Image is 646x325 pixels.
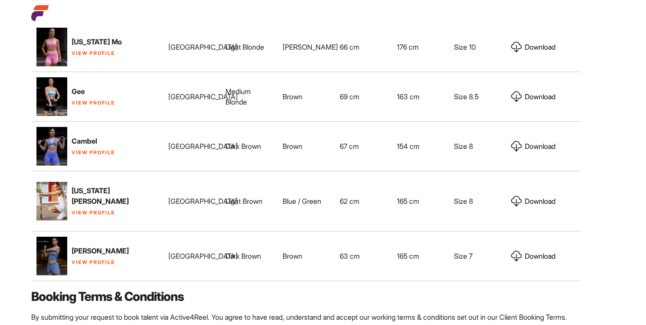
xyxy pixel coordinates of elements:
[277,35,334,59] div: [PERSON_NAME]
[511,42,522,52] img: download.svg
[220,134,277,159] div: Dark Brown
[163,35,220,59] div: [GEOGRAPHIC_DATA]
[511,196,555,206] a: Download
[163,244,220,268] div: [GEOGRAPHIC_DATA]
[511,91,522,102] img: download.svg
[31,288,615,305] h3: Booking Terms & Conditions
[277,134,334,159] div: Brown
[72,259,115,265] a: View Profile
[220,189,277,213] div: Light Brown
[449,134,506,159] div: Size 8
[36,181,67,221] img: wedq
[72,37,122,46] strong: [US_STATE] Mo
[449,84,506,109] div: Size 8.5
[72,186,129,206] strong: [US_STATE][PERSON_NAME]
[511,141,555,152] a: Download
[511,251,522,261] img: download.svg
[392,84,449,109] div: 163 cm
[31,312,615,322] p: By submitting your request to book talent via Active4Reel. You agree to have read, understand and...
[277,189,334,213] div: Blue / Green
[163,134,220,159] div: [GEOGRAPHIC_DATA]
[392,134,449,159] div: 154 cm
[163,84,220,109] div: [GEOGRAPHIC_DATA]
[449,244,506,268] div: Size 7
[511,91,555,102] a: Download
[220,79,277,114] div: Medium Blonde
[334,244,392,268] div: 63 cm
[72,87,85,96] strong: Gee
[334,35,392,59] div: 66 cm
[31,4,49,22] img: cropped-aefm-brand-fav-22-square.png
[72,50,115,56] a: View Profile
[72,209,115,216] a: View Profile
[449,189,506,213] div: Size 8
[72,137,97,145] strong: Cambel
[163,189,220,213] div: [GEOGRAPHIC_DATA]
[392,244,449,268] div: 165 cm
[72,100,115,106] a: View Profile
[72,149,115,155] a: View Profile
[392,189,449,213] div: 165 cm
[334,189,392,213] div: 62 cm
[220,244,277,268] div: Dark Brown
[449,35,506,59] div: Size 10
[277,244,334,268] div: Brown
[511,141,522,152] img: download.svg
[277,84,334,109] div: Brown
[72,246,129,255] strong: [PERSON_NAME]
[220,35,277,59] div: Light Blonde
[334,134,392,159] div: 67 cm
[334,84,392,109] div: 69 cm
[511,196,522,206] img: download.svg
[511,42,555,52] a: Download
[392,35,449,59] div: 176 cm
[511,251,555,261] a: Download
